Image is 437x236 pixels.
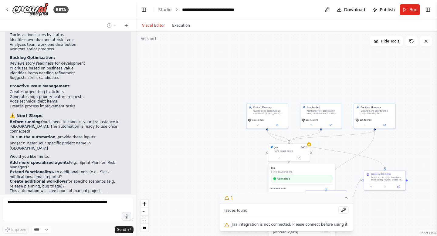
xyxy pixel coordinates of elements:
[271,187,332,190] label: Available Tools
[10,135,56,139] strong: To run the automation
[307,110,340,115] div: Monitor project progress by analyzing Jira data, tracking velocity metrics, and identifying bottl...
[10,170,51,174] strong: Extend functionality
[141,200,148,208] button: zoom in
[420,231,436,235] a: React Flow attribution
[10,120,42,124] strong: Before running:
[117,227,126,232] span: Send
[141,216,148,224] button: fit view
[158,7,172,12] a: Studio
[378,185,392,189] button: No output available
[274,150,308,153] div: Sync issues to Jira
[306,119,318,121] span: gpt-4o-mini
[10,179,126,189] li: for specific scenarios (e.g., release planning, bug triage)?
[10,95,126,99] li: Generates high-priority feature requests
[370,36,403,46] button: Hide Tools
[10,189,126,203] p: This automation will save hours of manual project management work and ensure nothing falls throug...
[277,177,290,180] span: Connected
[370,4,397,15] button: Publish
[115,226,134,233] button: Send
[266,130,291,142] g: Edge from 6973cffd-2e45-4b0b-89f0-0a37f892efd7 to 2cf768db-7fc6-4fdd-8a6a-cf4244d92c59
[10,71,126,76] li: Identifies items needing refinement
[361,106,393,109] div: Backlog Manager
[10,38,126,42] li: Identifies overdue and at-risk items
[10,47,126,52] li: Monitors sprint progress
[266,130,386,168] g: Edge from 6973cffd-2e45-4b0b-89f0-0a37f892efd7 to a6161e55-f2da-4fac-a49b-e695367ea813
[140,5,148,14] button: Hide left sidebar
[300,146,308,149] span: Number of enabled actions
[10,135,126,140] p: , provide these inputs:
[11,227,26,232] span: Improve
[321,123,340,127] button: Open in side panel
[393,185,404,189] button: Open in side panel
[324,130,377,188] g: Edge from 42594e12-5e83-45ab-910e-8393b62b8976 to a5ec4a16-3bdd-4f90-82d4-bb00cb496fd4
[361,110,393,115] div: Organize and prioritize the project backlog for {project_name}, ensuring user stories are well-de...
[10,42,126,47] li: Analyzes team workload distribution
[141,224,148,231] button: toggle interactivity
[305,190,347,211] div: Review and Prioritize BacklogReview the current backlog for {project_name}, analyzing existing us...
[138,22,168,29] button: Visual Editor
[10,113,126,119] h3: ⚠️ Next Steps
[287,130,376,142] g: Edge from 42594e12-5e83-45ab-910e-8393b62b8976 to 2cf768db-7fc6-4fdd-8a6a-cf4244d92c59
[424,5,432,14] button: Show right sidebar
[364,170,406,190] div: Create Action ItemsBased on the project analysis and backlog review, create new Jira issues for {...
[141,200,148,231] div: React Flow controls
[271,170,332,174] p: Sync issues to Jira
[10,170,126,179] li: with additional tools (e.g., Slack notifications, email reports)?
[10,120,126,134] p: You'll need to connect your Jira instance in [GEOGRAPHIC_DATA]. The automation is ready to use on...
[10,90,126,95] li: Creates urgent bug fix tickets
[307,106,340,109] div: Jira Analyst
[246,103,288,129] div: Project ManagerOversee and coordinate all aspects of {project_name} project management, including...
[268,123,287,127] button: Open in side panel
[300,103,342,129] div: Jira AnalystMonitor project progress by analyzing Jira data, tracking velocity metrics, and ident...
[12,3,49,16] img: Logo
[141,36,157,41] div: Version 1
[158,7,250,13] nav: breadcrumb
[271,166,332,169] h3: Jira
[10,141,36,146] code: project_name
[354,103,396,129] div: Backlog ManagerOrganize and prioritize the project backlog for {project_name}, ensuring user stor...
[232,222,349,227] span: Jira integration is not connected. Please connect before using it.
[231,195,233,201] span: 1
[270,146,273,148] img: Jira
[252,119,264,121] span: gpt-4o-mini
[10,160,69,165] strong: Add more specialized agents
[371,173,391,175] div: Create Action Items
[53,6,69,13] div: BETA
[225,208,248,213] span: Issues found
[10,33,126,38] li: Tracks active issues by status
[349,179,362,202] g: Edge from a5ec4a16-3bdd-4f90-82d4-bb00cb496fd4 to a6161e55-f2da-4fac-a49b-e695367ea813
[104,22,119,29] button: Switch to previous chat
[268,143,310,162] div: JiraJira3of12Sync issues to JiraJiraSync issues to JiraConnectedAvailable ToolsCreate an issue in...
[141,208,148,216] button: zoom out
[371,176,403,181] div: Based on the project analysis and backlog review, create new Jira issues for {project_name} inclu...
[10,84,71,88] strong: Proactive Issue Management:
[253,106,286,109] div: Project Manager
[360,119,371,121] span: gpt-4o-mini
[10,141,126,151] li: : Your specific project name in [GEOGRAPHIC_DATA]
[122,212,131,221] button: Click to speak your automation idea
[290,156,309,160] button: Open in side panel
[287,130,323,142] g: Edge from c25c03b8-d95e-41ae-bea2-9d1e5e3ba0af to 2cf768db-7fc6-4fdd-8a6a-cf4244d92c59
[10,66,126,71] li: Prioritizes based on business value
[400,4,420,15] button: Run
[334,4,368,15] button: Download
[10,160,126,170] li: (e.g., Sprint Planner, Risk Manager)?
[168,22,194,29] button: Execution
[10,179,67,184] strong: Create additional workflows
[10,76,126,80] li: Suggests sprint candidates
[380,7,395,13] span: Publish
[10,104,126,109] li: Creates process improvement tasks
[10,154,126,159] p: Would you like me to:
[273,227,319,234] p: Get issue by key in [GEOGRAPHIC_DATA]
[253,110,286,115] div: Oversee and coordinate all aspects of {project_name} project management, including task creation,...
[375,123,394,127] button: Open in side panel
[121,22,131,29] button: Start a new chat
[220,192,354,204] button: 1
[344,7,365,13] span: Download
[10,99,126,104] li: Adds technical debt items
[409,7,418,13] span: Run
[381,39,399,44] span: Hide Tools
[10,61,126,66] li: Reviews story readiness for development
[274,146,278,149] div: Jira
[10,56,55,60] strong: Backlog Optimization:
